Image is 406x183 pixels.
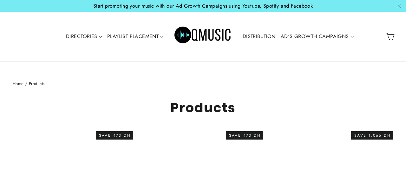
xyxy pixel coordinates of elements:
[278,29,356,44] a: AD'S GROWTH CAMPAIGNS
[174,22,232,51] img: Q Music Promotions
[96,131,133,140] div: Save 473 dh
[351,131,393,140] div: Save 1,066 dh
[13,100,393,115] h1: Products
[13,81,393,87] nav: breadcrumbs
[63,29,105,44] a: DIRECTORIES
[25,81,27,87] span: /
[240,29,278,44] a: DISTRIBUTION
[105,29,166,44] a: PLAYLIST PLACEMENT
[47,18,359,55] div: Primary
[13,81,24,87] a: Home
[226,131,263,140] div: Save 473 dh
[29,81,44,87] span: Products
